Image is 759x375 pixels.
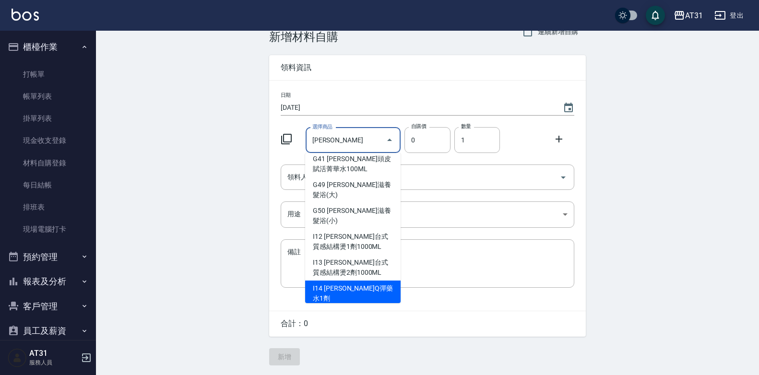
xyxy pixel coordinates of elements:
[305,177,401,203] li: G49 [PERSON_NAME]滋養髮浴(大)
[461,123,471,130] label: 數量
[556,170,571,185] button: Open
[4,35,92,59] button: 櫃檯作業
[4,174,92,196] a: 每日結帳
[4,107,92,129] a: 掛單列表
[4,269,92,294] button: 報表及分析
[12,9,39,21] img: Logo
[305,203,401,229] li: G50 [PERSON_NAME]滋養髮浴(小)
[29,349,78,358] h5: AT31
[312,123,332,130] label: 選擇商品
[269,311,586,337] div: 合計： 0
[4,318,92,343] button: 員工及薪資
[4,152,92,174] a: 材料自購登錄
[281,100,553,116] input: YYYY/MM/DD
[670,6,707,25] button: AT31
[557,96,580,119] button: Choose date, selected date is 2025-08-21
[305,281,401,306] li: I14 [PERSON_NAME]Q彈藥水1劑
[4,129,92,152] a: 現金收支登錄
[4,85,92,107] a: 帳單列表
[281,92,291,99] label: 日期
[305,229,401,255] li: I12 [PERSON_NAME]台式質感結構燙1劑1000ML
[4,294,92,319] button: 客戶管理
[646,6,665,25] button: save
[305,255,401,281] li: I13 [PERSON_NAME]台式質感結構燙2劑1000ML
[711,7,747,24] button: 登出
[538,27,578,37] span: 連續新增自購
[4,63,92,85] a: 打帳單
[281,63,574,72] span: 領料資訊
[685,10,703,22] div: AT31
[411,123,426,130] label: 自購價
[8,348,27,367] img: Person
[4,245,92,270] button: 預約管理
[269,30,342,44] h3: 新增材料自購
[4,196,92,218] a: 排班表
[382,132,397,148] button: Close
[29,358,78,367] p: 服務人員
[4,218,92,240] a: 現場電腦打卡
[305,151,401,177] li: G41 [PERSON_NAME]頭皮賦活菁華水100ML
